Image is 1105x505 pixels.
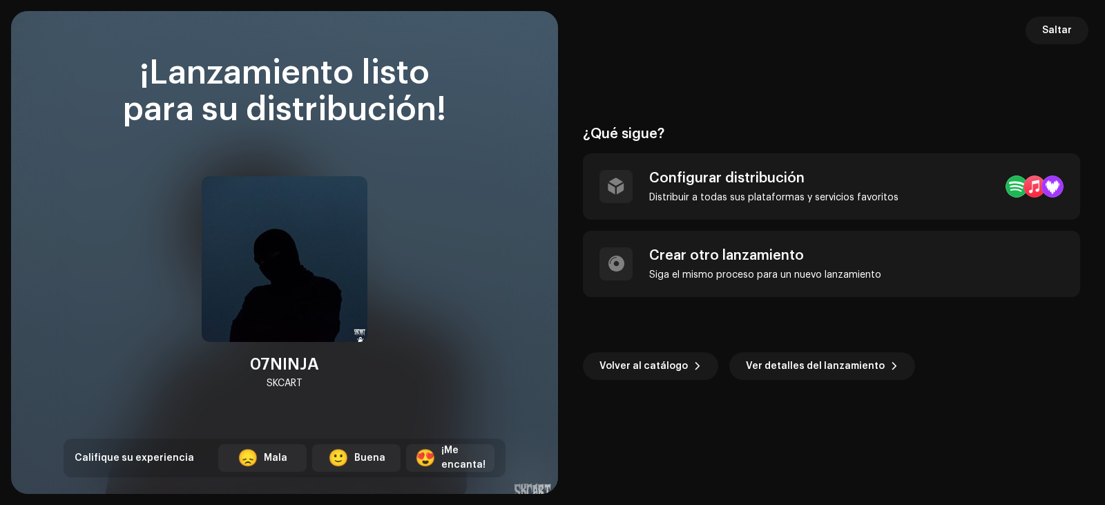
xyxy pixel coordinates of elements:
re-a-post-create-item: Configurar distribución [583,153,1080,220]
div: 07NINJA [250,353,319,375]
span: Califique su experiencia [75,453,194,463]
img: 2808a333-d226-42ef-a420-ac7f6d1faa7e [202,176,367,342]
span: Saltar [1042,17,1072,44]
div: Configurar distribución [649,170,899,187]
div: Crear otro lanzamiento [649,247,881,264]
button: Saltar [1026,17,1088,44]
div: Siga el mismo proceso para un nuevo lanzamiento [649,269,881,280]
div: 😞 [238,450,258,466]
span: Volver al catálogo [599,352,688,380]
div: Distribuir a todas sus plataformas y servicios favoritos [649,192,899,203]
span: Ver detalles del lanzamiento [746,352,885,380]
re-a-post-create-item: Crear otro lanzamiento [583,231,1080,297]
div: ¡Lanzamiento listo para su distribución! [64,55,506,128]
button: Volver al catálogo [583,352,718,380]
button: Ver detalles del lanzamiento [729,352,915,380]
div: Buena [354,451,385,466]
div: ¿Qué sigue? [583,126,1080,142]
div: Mala [264,451,287,466]
div: SKCART [267,375,302,392]
div: 😍 [415,450,436,466]
div: ¡Me encanta! [441,444,486,473]
div: 🙂 [328,450,349,466]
